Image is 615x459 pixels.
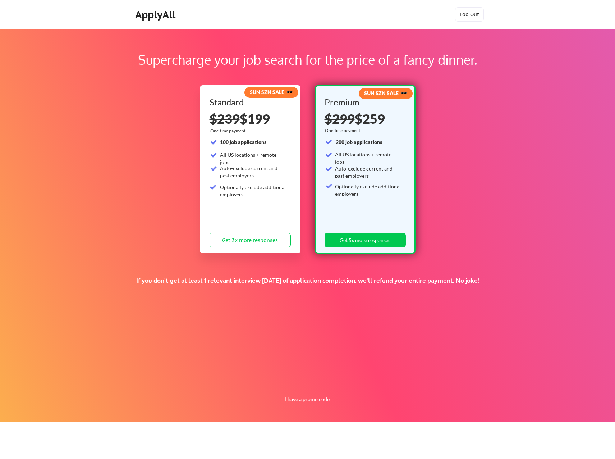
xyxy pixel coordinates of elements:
[210,98,288,106] div: Standard
[210,128,248,134] div: One-time payment
[325,98,403,106] div: Premium
[220,184,286,198] div: Optionally exclude additional employers
[125,277,490,285] div: If you don't get at least 1 relevant interview [DATE] of application completion, we'll refund you...
[250,89,293,95] strong: SUN SZN SALE 🕶️
[364,90,407,96] strong: SUN SZN SALE 🕶️
[220,165,286,179] div: Auto-exclude current and past employers
[335,151,401,165] div: All US locations + remote jobs
[325,112,403,125] div: $259
[325,111,355,127] s: $299
[210,111,240,127] s: $239
[455,7,484,22] button: Log Out
[335,165,401,179] div: Auto-exclude current and past employers
[220,139,266,145] strong: 100 job applications
[336,139,382,145] strong: 200 job applications
[281,395,334,404] button: I have a promo code
[325,128,362,133] div: One-time payment
[135,9,178,21] div: ApplyAll
[335,183,401,197] div: Optionally exclude additional employers
[210,112,291,125] div: $199
[46,50,569,69] div: Supercharge your job search for the price of a fancy dinner.
[325,233,406,247] button: Get 5x more responses
[210,233,291,247] button: Get 3x more responses
[220,151,286,165] div: All US locations + remote jobs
